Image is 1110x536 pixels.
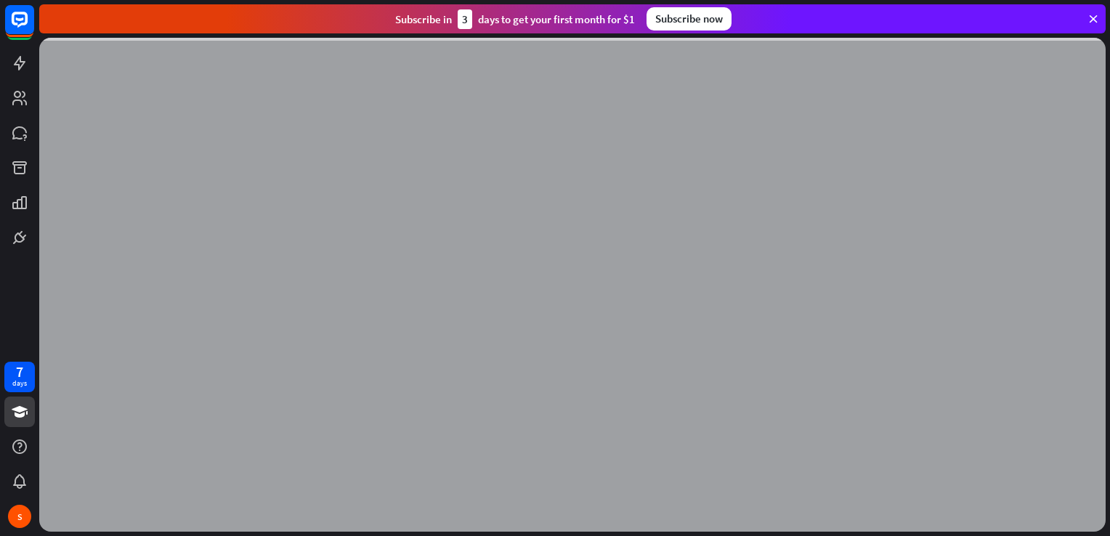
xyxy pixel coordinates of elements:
div: 7 [16,365,23,378]
div: Subscribe in days to get your first month for $1 [395,9,635,29]
div: 3 [458,9,472,29]
div: S [8,505,31,528]
a: 7 days [4,362,35,392]
div: Subscribe now [647,7,732,31]
div: days [12,378,27,389]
